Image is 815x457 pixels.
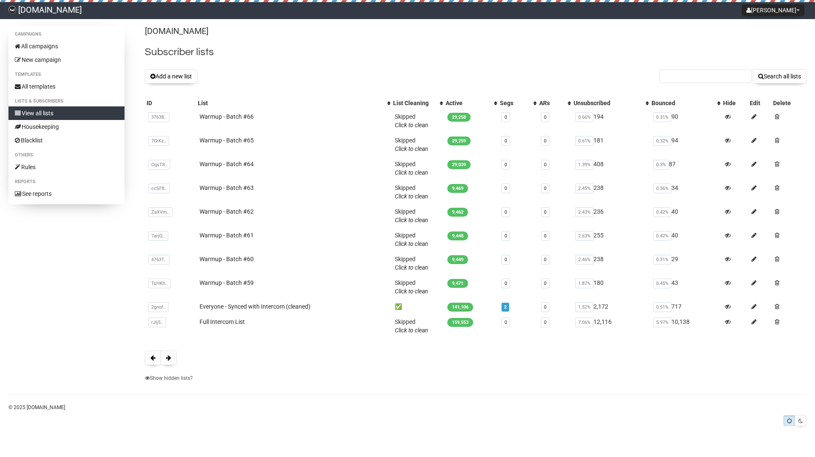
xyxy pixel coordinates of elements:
[200,137,254,144] a: Warmup - Batch #65
[572,275,650,299] td: 180
[145,375,193,381] a: Show hidden lists?
[395,137,428,152] span: Skipped
[575,255,593,265] span: 2.46%
[505,138,507,144] a: 0
[653,318,671,327] span: 5.97%
[395,327,428,334] a: Click to clean
[200,279,254,286] a: Warmup - Batch #59
[447,231,468,240] span: 9,448
[148,136,169,146] span: 7GrKz..
[575,160,593,170] span: 1.39%
[148,279,171,288] span: TsHKh..
[650,314,721,338] td: 10,138
[395,193,428,200] a: Click to clean
[395,217,428,223] a: Click to clean
[395,256,428,271] span: Skipped
[8,177,125,187] li: Reports
[8,403,807,412] p: © 2025 [DOMAIN_NAME]
[200,184,254,191] a: Warmup - Batch #63
[572,109,650,133] td: 194
[8,39,125,53] a: All campaigns
[148,302,169,312] span: 2gnof..
[505,320,507,325] a: 0
[572,299,650,314] td: 2,172
[544,186,546,191] a: 0
[773,99,805,107] div: Delete
[147,99,194,107] div: ID
[544,320,546,325] a: 0
[575,184,593,193] span: 2.45%
[504,304,507,310] a: 2
[575,112,593,122] span: 0.66%
[145,97,196,109] th: ID: No sort applied, sorting is disabled
[8,96,125,106] li: Lists & subscribers
[572,97,650,109] th: Unsubscribed: No sort applied, activate to apply an ascending sort
[393,99,435,107] div: List Cleaning
[8,187,125,201] a: See reports
[145,69,197,84] button: Add a new list
[391,97,444,109] th: List Cleaning: No sort applied, activate to apply an ascending sort
[572,133,650,156] td: 181
[742,4,804,16] button: [PERSON_NAME]
[447,279,468,288] span: 9,471
[650,251,721,275] td: 29
[200,303,310,310] a: Everyone - Synced with Intercom (cleaned)
[444,97,498,109] th: Active: No sort applied, activate to apply an ascending sort
[498,97,538,109] th: Segs: No sort applied, activate to apply an ascending sort
[148,255,169,265] span: 4763T..
[575,231,593,241] span: 2.63%
[395,279,428,295] span: Skipped
[395,122,428,128] a: Click to clean
[650,133,721,156] td: 94
[572,251,650,275] td: 238
[575,318,593,327] span: 7.06%
[650,156,721,180] td: 87
[505,257,507,262] a: 0
[145,25,807,37] p: [DOMAIN_NAME]
[395,169,428,176] a: Click to clean
[8,134,125,147] a: Blacklist
[198,99,383,107] div: List
[447,303,473,312] span: 141,106
[653,184,671,193] span: 0.36%
[8,53,125,67] a: New campaign
[544,114,546,120] a: 0
[544,304,546,310] a: 0
[653,160,669,170] span: 0.3%
[8,70,125,80] li: Templates
[650,299,721,314] td: 717
[395,288,428,295] a: Click to clean
[148,318,166,327] span: rJIj5..
[653,302,671,312] span: 0.51%
[544,162,546,167] a: 0
[572,156,650,180] td: 408
[200,113,254,120] a: Warmup - Batch #66
[447,160,471,169] span: 29,039
[653,279,671,288] span: 0.45%
[505,162,507,167] a: 0
[544,209,546,215] a: 0
[572,228,650,251] td: 255
[148,112,169,122] span: 37638..
[8,6,16,14] img: 4602a8289f017bacdf0f1cd7fe411e40
[200,161,254,167] a: Warmup - Batch #64
[538,97,572,109] th: ARs: No sort applied, activate to apply an ascending sort
[446,99,490,107] div: Active
[544,281,546,286] a: 0
[505,281,507,286] a: 0
[395,161,428,176] span: Skipped
[572,180,650,204] td: 238
[653,255,671,265] span: 0.31%
[395,318,428,334] span: Skipped
[395,184,428,200] span: Skipped
[505,186,507,191] a: 0
[8,29,125,39] li: Campaigns
[650,228,721,251] td: 40
[200,256,254,262] a: Warmup - Batch #60
[750,99,770,107] div: Edit
[395,113,428,128] span: Skipped
[8,120,125,134] a: Housekeeping
[447,113,471,122] span: 29,258
[148,160,170,170] span: CqsT8..
[753,69,807,84] button: Search all lists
